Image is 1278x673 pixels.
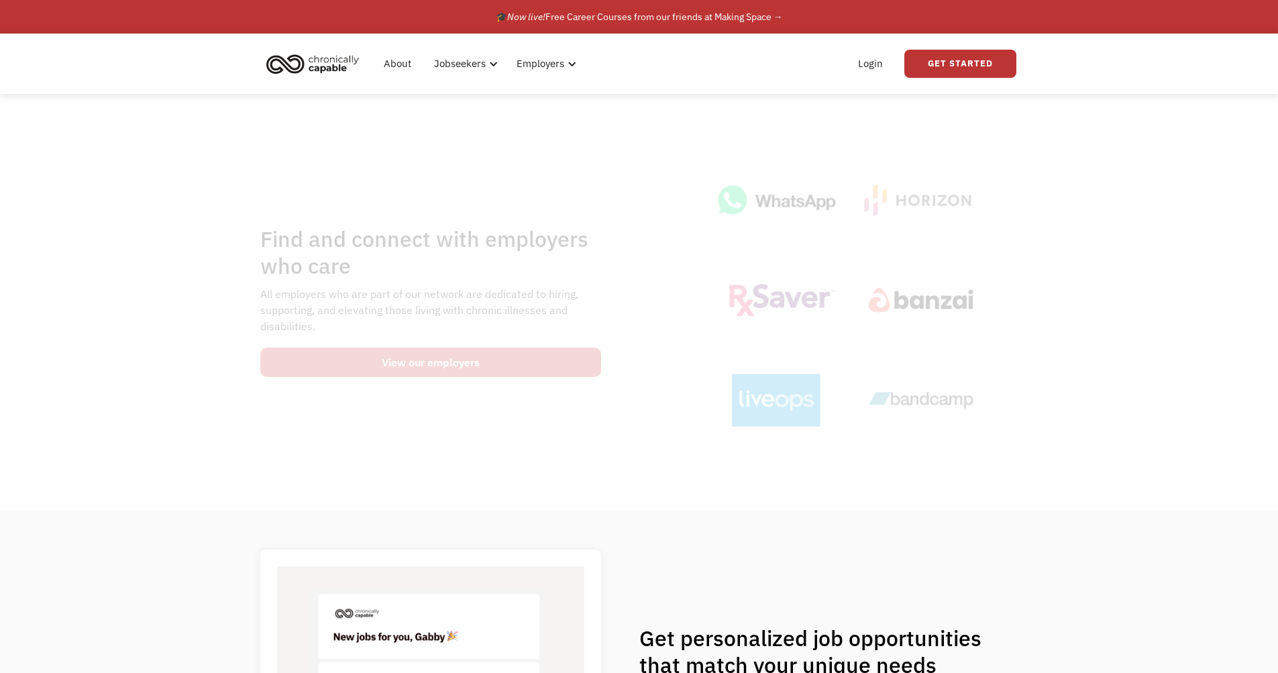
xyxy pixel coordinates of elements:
div: Employers [517,56,564,72]
a: About [376,42,419,85]
div: Jobseekers [434,56,486,72]
img: Chronically Capable logo [262,49,363,79]
h1: Find and connect with employers who care [260,225,602,279]
a: home [262,49,369,79]
div: 🎓 Free Career Courses from our friends at Making Space → [496,9,783,25]
div: All employers who are part of our network are dedicated to hiring, supporting, and elevating thos... [260,286,602,334]
a: Login [850,42,891,85]
em: Now live! [507,11,545,23]
div: Employers [509,42,580,85]
a: View our employers [260,348,602,377]
a: Get Started [904,50,1016,78]
div: Jobseekers [426,42,502,85]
